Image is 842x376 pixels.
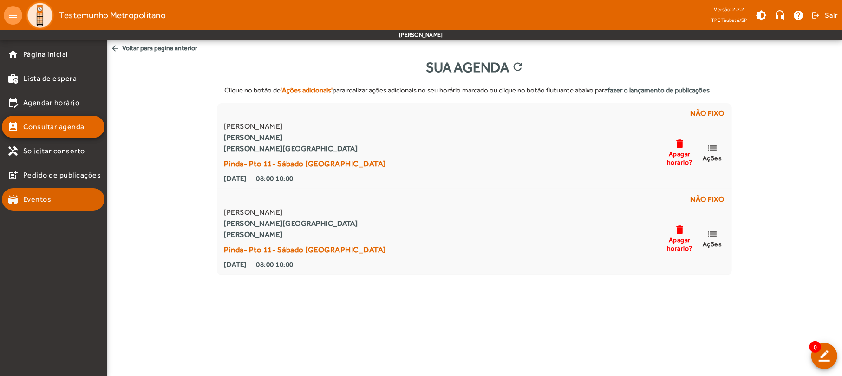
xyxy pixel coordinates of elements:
[224,218,386,229] strong: [PERSON_NAME][GEOGRAPHIC_DATA]
[59,8,166,23] span: Testemunho Metropolitano
[607,86,710,94] strong: fazer o lançamento de publicações
[224,259,247,270] strong: [DATE]
[256,259,294,270] strong: 08:00 10:00
[107,40,842,57] span: Voltar para pagina anterior
[23,121,85,132] span: Consultar agenda
[23,97,80,108] span: Agendar horário
[224,207,386,218] span: [PERSON_NAME]
[7,73,19,84] mat-icon: work_history
[674,138,685,150] mat-icon: delete
[23,73,77,84] span: Lista de espera
[825,8,838,23] span: Sair
[7,170,19,181] mat-icon: post_add
[224,143,386,154] strong: [PERSON_NAME][GEOGRAPHIC_DATA]
[217,78,731,103] div: Clique no botão de para realizar ações adicionais no seu horário marcado ou clique no botão flutu...
[666,236,694,252] span: Apagar horário?
[703,240,722,248] span: Ações
[23,194,52,205] span: Eventos
[7,97,19,108] mat-icon: edit_calendar
[810,8,838,22] button: Sair
[224,158,386,169] div: Pinda- Pto 11- Sábado [GEOGRAPHIC_DATA]
[256,173,294,184] strong: 08:00 10:00
[26,1,54,29] img: Logo TPE
[7,121,19,132] mat-icon: perm_contact_calendar
[111,44,120,53] mat-icon: arrow_back
[711,4,748,15] div: Versão: 2.2.2
[23,145,85,157] span: Solicitar conserto
[23,170,101,181] span: Pedido de publicações
[222,194,726,207] div: Não fixo
[107,57,842,78] div: Sua Agenda
[7,194,19,205] mat-icon: stadium
[7,145,19,157] mat-icon: handyman
[23,49,68,60] span: Página inicial
[707,228,718,240] mat-icon: list
[224,173,247,184] strong: [DATE]
[281,86,333,94] strong: 'Ações adicionais'
[22,1,166,29] a: Testemunho Metropolitano
[224,132,386,143] strong: [PERSON_NAME]
[7,49,19,60] mat-icon: home
[222,108,726,121] div: Não fixo
[224,121,386,132] span: [PERSON_NAME]
[707,142,718,154] mat-icon: list
[4,6,22,25] mat-icon: menu
[711,15,748,25] span: TPE Taubaté/SP
[674,224,685,236] mat-icon: delete
[666,150,694,166] span: Apagar horário?
[224,244,386,255] div: Pinda- Pto 11- Sábado [GEOGRAPHIC_DATA]
[224,229,386,240] strong: [PERSON_NAME]
[703,154,722,162] span: Ações
[512,60,523,74] mat-icon: refresh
